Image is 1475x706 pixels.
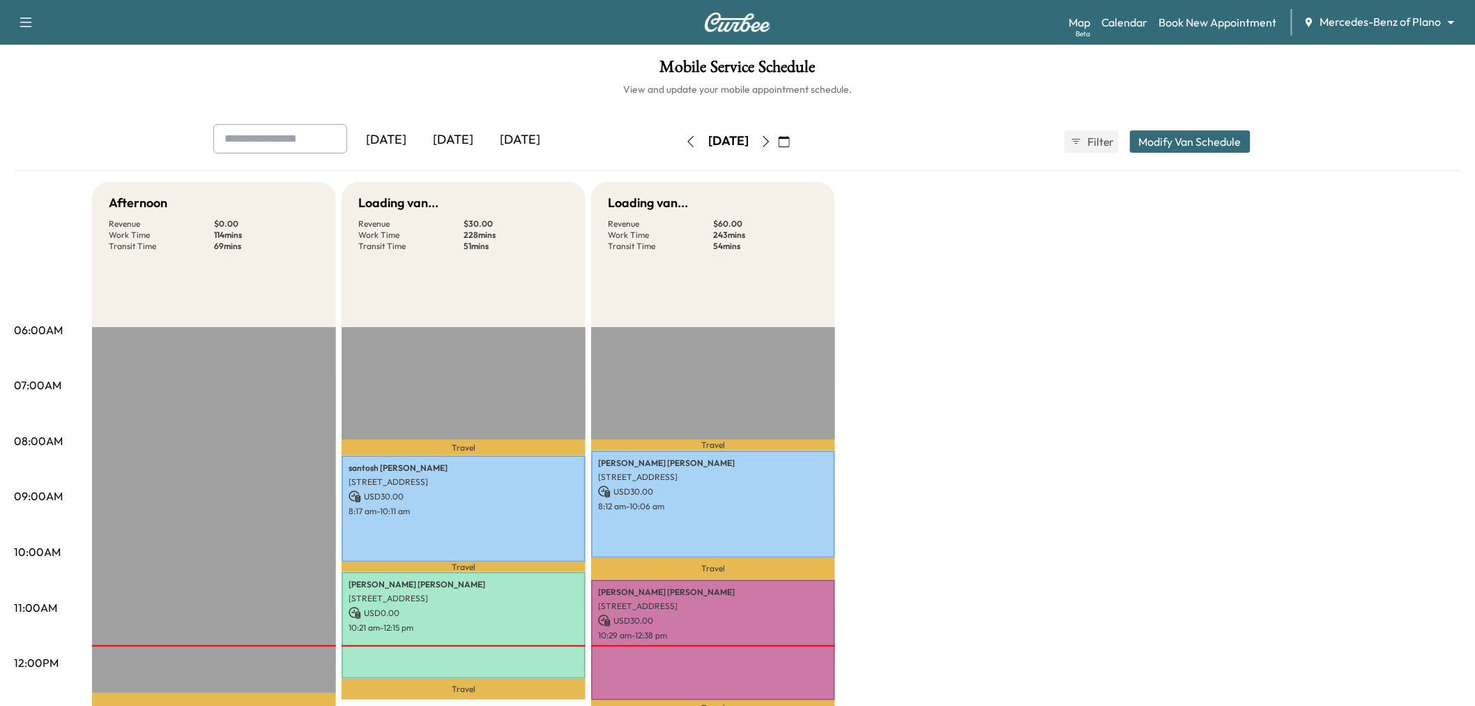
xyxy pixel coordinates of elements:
[14,543,61,560] p: 10:00AM
[342,440,586,456] p: Travel
[109,230,214,241] p: Work Time
[608,241,713,252] p: Transit Time
[342,679,586,700] p: Travel
[349,579,579,590] p: [PERSON_NAME] [PERSON_NAME]
[358,241,464,252] p: Transit Time
[464,230,569,241] p: 228 mins
[1101,14,1148,31] a: Calendar
[358,193,438,213] h5: Loading van...
[598,486,828,498] p: USD 30.00
[598,458,828,469] p: [PERSON_NAME] [PERSON_NAME]
[598,501,828,512] p: 8:12 am - 10:06 am
[14,654,59,671] p: 12:00PM
[214,230,319,241] p: 114 mins
[598,472,828,483] p: [STREET_ADDRESS]
[353,124,420,156] div: [DATE]
[214,218,319,230] p: $ 0.00
[708,133,749,150] div: [DATE]
[713,230,818,241] p: 243 mins
[420,124,487,156] div: [DATE]
[14,433,63,449] p: 08:00AM
[14,488,63,504] p: 09:00AM
[464,218,569,230] p: $ 30.00
[464,241,569,252] p: 51 mins
[1069,14,1090,31] a: MapBeta
[598,601,828,612] p: [STREET_ADDRESS]
[349,622,579,633] p: 10:21 am - 12:15 pm
[487,124,553,156] div: [DATE]
[14,322,63,338] p: 06:00AM
[349,607,579,619] p: USD 0.00
[608,193,688,213] h5: Loading van...
[713,241,818,252] p: 54 mins
[109,241,214,252] p: Transit Time
[109,193,167,213] h5: Afternoon
[591,440,835,451] p: Travel
[109,218,214,230] p: Revenue
[1320,14,1442,30] span: Mercedes-Benz of Plano
[349,476,579,488] p: [STREET_ADDRESS]
[358,230,464,241] p: Work Time
[1159,14,1277,31] a: Book New Appointment
[704,13,771,32] img: Curbee Logo
[608,218,713,230] p: Revenue
[14,599,57,616] p: 11:00AM
[14,82,1461,96] h6: View and update your mobile appointment schedule.
[713,218,818,230] p: $ 60.00
[1087,133,1113,150] span: Filter
[598,587,828,598] p: [PERSON_NAME] [PERSON_NAME]
[214,241,319,252] p: 69 mins
[1130,130,1251,153] button: Modify Van Schedule
[1076,29,1090,39] div: Beta
[349,463,579,474] p: santosh [PERSON_NAME]
[1064,130,1119,153] button: Filter
[349,506,579,517] p: 8:17 am - 10:11 am
[608,230,713,241] p: Work Time
[349,593,579,604] p: [STREET_ADDRESS]
[342,562,586,571] p: Travel
[358,218,464,230] p: Revenue
[591,558,835,580] p: Travel
[349,490,579,503] p: USD 30.00
[14,377,61,393] p: 07:00AM
[598,630,828,641] p: 10:29 am - 12:38 pm
[14,59,1461,82] h1: Mobile Service Schedule
[598,615,828,627] p: USD 30.00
